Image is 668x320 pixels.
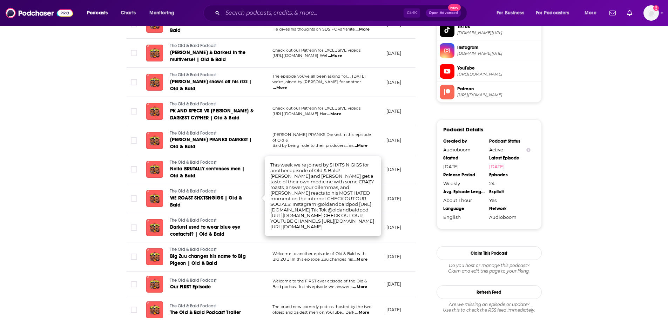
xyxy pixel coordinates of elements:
[170,253,254,267] a: Big Zuu changes his name to Big Pigeon | Old & Bald
[489,197,531,203] div: Yes
[131,224,137,231] span: Toggle select row
[457,24,539,30] span: TikTok
[536,8,569,18] span: For Podcasters
[328,53,342,59] span: ...More
[170,166,245,179] span: Nella BRUTALLY sentences men | Old & Bald
[272,257,353,262] span: BIG ZUU! In this episode Zuu changes his
[443,189,485,195] div: Avg. Episode Length
[270,162,374,229] span: This week we’re joined by SHXTS N GIGS for another episode of Old & Bald! [PERSON_NAME] and [PERS...
[386,79,402,85] p: [DATE]
[497,8,524,18] span: For Business
[489,172,531,178] div: Episodes
[580,7,605,19] button: open menu
[443,164,485,169] div: [DATE]
[170,195,254,209] a: WE ROAST SHXTSNGIGS | Old & Bald
[272,79,361,84] span: we're joined by [PERSON_NAME] for another
[429,11,458,15] span: Open Advanced
[443,197,485,203] div: About 1 hour
[272,74,366,79] span: The episode you've all been asking for..... [DATE]
[353,284,367,290] span: ...More
[440,64,539,79] a: YouTube[URL][DOMAIN_NAME]
[170,159,254,166] a: The Old & Bald Podcast
[489,155,531,161] div: Latest Episode
[443,126,483,133] h3: Podcast Details
[437,246,542,260] button: Claim This Podcast
[585,8,596,18] span: More
[457,92,539,98] span: https://www.patreon.com/oldandbald
[457,51,539,56] span: instagram.com/oldandbaldpod
[440,85,539,99] a: Patreon[URL][DOMAIN_NAME]
[170,253,246,266] span: Big Zuu changes his name to Big Pigeon | Old & Bald
[170,188,254,195] a: The Old & Bald Podcast
[272,304,372,309] span: The brand new comedy podcast hosted by the two
[149,8,174,18] span: Monitoring
[272,16,374,26] span: [PERSON_NAME] joins us for [DATE] episode of Old & Bald!
[492,7,533,19] button: open menu
[489,181,531,186] div: 24
[131,137,137,144] span: Toggle select row
[273,85,287,91] span: ...More
[272,106,362,111] span: Check out our Patreon for EXCLUSIVE videos!
[443,214,485,220] div: English
[170,136,254,150] a: [PERSON_NAME] PRANKS DARKEST | Old & Bald
[170,101,254,107] a: The Old & Bald Podcast
[87,8,108,18] span: Podcasts
[170,303,217,308] span: The Old & Bald Podcast
[457,65,539,71] span: YouTube
[272,27,355,32] span: He gives his thoughts on SDS FC vs Yanite
[131,281,137,287] span: Toggle select row
[223,7,404,19] input: Search podcasts, credits, & more...
[272,48,362,53] span: Check out our Patreon for EXCLUSIVE videos!
[272,251,366,256] span: Welcome to another episode of Old & Bald with
[170,165,254,179] a: Nella BRUTALLY sentences men | Old & Bald
[386,137,402,143] p: [DATE]
[170,278,217,283] span: The Old & Bald Podcast
[272,143,353,148] span: Bald by being rude to their producers....an
[272,310,355,315] span: oldest and baldest men on YouTube... Dark
[170,79,252,92] span: [PERSON_NAME] shows off his rizz | Old & Bald
[327,111,341,117] span: ...More
[443,138,485,144] div: Created by
[489,138,531,144] div: Podcast Status
[170,49,254,63] a: [PERSON_NAME] & Darkest in the multiverse! | Old & Bald
[443,155,485,161] div: Started
[170,224,241,237] span: Darkest used to wear blue eye contacts!? | Old & Bald
[170,43,217,48] span: The Old & Bald Podcast
[170,247,217,252] span: The Old & Bald Podcast
[170,102,217,106] span: The Old & Bald Podcast
[170,309,254,316] a: The Old & Bald Podcast Trailer
[489,164,531,169] a: [DATE]
[170,20,254,34] a: Sharky on SDS FC vs Yanited | Old & Bald
[170,277,254,284] a: The Old & Bald Podcast
[170,43,254,49] a: The Old & Bald Podcast
[437,285,542,299] button: Refresh Feed
[386,108,402,114] p: [DATE]
[170,218,217,223] span: The Old & Bald Podcast
[170,107,254,122] a: PK AND SPECS VS [PERSON_NAME] & DARKEST CYPHER | Old & Bald
[170,195,242,208] span: WE ROAST SHXTSNGIGS | Old & Bald
[489,147,531,152] div: Active
[457,30,539,35] span: tiktok.com/@oldandbaldpod
[437,263,542,274] div: Claim and edit this page to your liking.
[131,79,137,85] span: Toggle select row
[443,172,485,178] div: Release Period
[170,217,254,224] a: The Old & Bald Podcast
[437,263,542,268] span: Do you host or manage this podcast?
[170,50,246,63] span: [PERSON_NAME] & Darkest in the multiverse! | Old & Bald
[457,72,539,77] span: https://www.youtube.com/@OldandBaldPodcast
[404,8,420,18] span: Ctrl K
[6,6,73,20] a: Podchaser - Follow, Share and Rate Podcasts
[170,108,254,121] span: PK AND SPECS VS [PERSON_NAME] & DARKEST CYPHER | Old & Bald
[653,5,659,11] svg: Add a profile image
[170,309,241,315] span: The Old & Bald Podcast Trailer
[170,160,217,165] span: The Old & Bald Podcast
[440,43,539,58] a: Instagram[DOMAIN_NAME][URL]
[353,257,367,262] span: ...More
[489,189,531,195] div: Explicit
[170,283,254,290] a: Our FIRST Episode
[443,147,485,152] div: Audioboom
[131,21,137,27] span: Toggle select row
[386,224,402,230] p: [DATE]
[386,50,402,56] p: [DATE]
[170,247,254,253] a: The Old & Bald Podcast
